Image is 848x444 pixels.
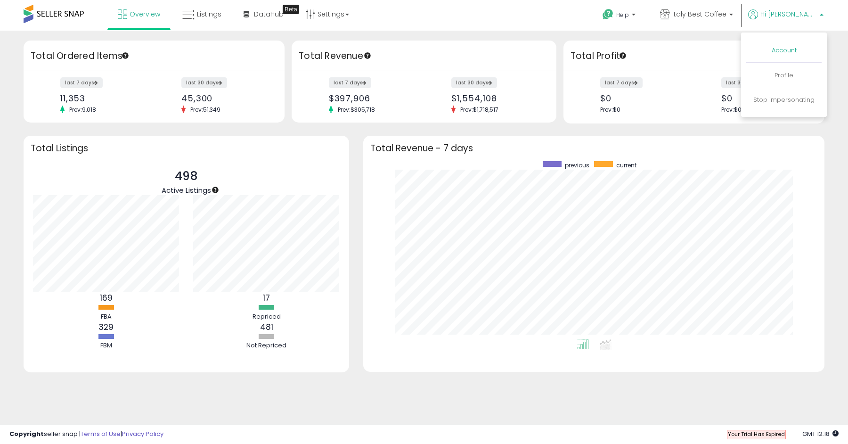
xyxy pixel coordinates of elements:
div: $1,554,108 [451,93,539,103]
b: 17 [263,292,270,304]
span: Prev: $0 [721,106,742,114]
span: Prev: $1,718,517 [456,106,503,114]
div: Tooltip anchor [619,51,627,60]
span: Listings [197,9,221,19]
label: last 30 days [721,77,767,88]
label: last 7 days [329,77,371,88]
b: 481 [260,321,273,333]
a: Stop impersonating [753,95,815,104]
div: Not Repriced [238,341,295,350]
h3: Total Profit [571,49,817,63]
a: Profile [775,71,793,80]
a: Hi [PERSON_NAME] [748,9,824,31]
label: last 30 days [451,77,497,88]
label: last 7 days [60,77,103,88]
div: $397,906 [329,93,417,103]
div: $0 [600,93,687,103]
div: FBM [78,341,134,350]
div: Tooltip anchor [363,51,372,60]
h3: Total Revenue - 7 days [370,145,817,152]
span: Prev: $0 [600,106,620,114]
h3: Total Revenue [299,49,549,63]
p: 498 [162,167,211,185]
a: Account [772,46,797,55]
div: 45,300 [181,93,268,103]
div: Tooltip anchor [211,186,220,194]
b: 329 [98,321,114,333]
span: current [616,161,636,169]
span: Overview [130,9,160,19]
label: last 7 days [600,77,643,88]
span: Help [616,11,629,19]
b: 169 [100,292,113,304]
div: Repriced [238,312,295,321]
span: Prev: $305,718 [333,106,380,114]
div: FBA [78,312,134,321]
h3: Total Ordered Items [31,49,277,63]
span: Hi [PERSON_NAME] [760,9,817,19]
span: previous [565,161,589,169]
div: $0 [721,93,808,103]
i: Get Help [602,8,614,20]
span: Italy Best Coffee [672,9,726,19]
div: Tooltip anchor [283,5,299,14]
div: 11,353 [60,93,147,103]
span: Prev: 9,018 [65,106,101,114]
h3: Total Listings [31,145,342,152]
span: Active Listings [162,185,211,195]
div: Tooltip anchor [121,51,130,60]
span: Prev: 51,349 [186,106,225,114]
a: Help [595,1,645,31]
span: DataHub [254,9,284,19]
label: last 30 days [181,77,227,88]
